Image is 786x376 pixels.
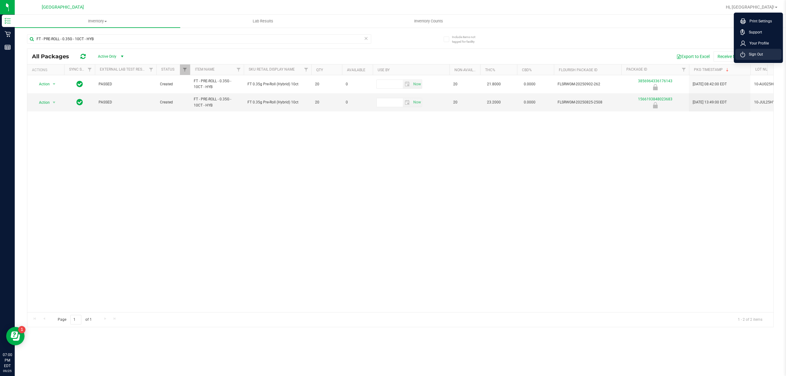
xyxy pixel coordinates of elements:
[42,5,84,10] span: [GEOGRAPHIC_DATA]
[5,44,11,50] inline-svg: Reports
[726,5,774,10] span: Hi, [GEOGRAPHIC_DATA]!
[453,99,477,105] span: 20
[412,80,422,89] span: Set Current date
[85,64,95,75] a: Filter
[18,326,25,333] iframe: Resource center unread badge
[76,80,83,88] span: In Sync
[346,15,511,28] a: Inventory Counts
[522,68,532,72] a: CBD%
[403,80,412,88] span: select
[53,315,97,324] span: Page of 1
[746,40,769,46] span: Your Profile
[453,81,477,87] span: 20
[316,68,323,72] a: Qty
[745,51,763,57] span: Sign Out
[693,81,727,87] span: [DATE] 08:42:00 EDT
[180,64,190,75] a: Filter
[5,31,11,37] inline-svg: Retail
[521,80,539,89] span: 0.0000
[146,64,156,75] a: Filter
[403,98,412,107] span: select
[484,80,504,89] span: 21.8000
[3,369,12,373] p: 09/25
[346,99,369,105] span: 0
[160,81,186,87] span: Created
[558,99,618,105] span: FLSRWGM-20250825-2508
[3,352,12,369] p: 07:00 PM EDT
[406,18,451,24] span: Inventory Counts
[484,98,504,107] span: 23.2000
[5,18,11,24] inline-svg: Inventory
[160,99,186,105] span: Created
[15,15,180,28] a: Inventory
[621,84,690,90] div: Newly Received
[27,34,371,44] input: Search Package ID, Item Name, SKU, Lot or Part Number...
[746,18,772,24] span: Print Settings
[755,67,777,72] a: Lot Number
[559,68,597,72] a: Flourish Package ID
[412,80,422,88] span: select
[694,68,730,72] a: Pkg Timestamp
[672,51,714,62] button: Export to Excel
[180,15,346,28] a: Lab Results
[247,99,308,105] span: FT 0.35g Pre-Roll (Hybrid) 10ct
[412,98,422,107] span: select
[638,79,672,83] a: 3856964336176143
[99,81,153,87] span: PASSED
[194,78,240,90] span: FT - PRE-ROLL - 0.35G - 10CT - HYB
[195,67,215,72] a: Item Name
[99,99,153,105] span: PASSED
[714,51,764,62] button: Receive Non-Cannabis
[33,80,50,88] span: Action
[76,98,83,107] span: In Sync
[735,49,781,60] li: Sign Out
[32,53,75,60] span: All Packages
[626,67,647,72] a: Package ID
[6,327,25,345] iframe: Resource center
[346,81,369,87] span: 0
[315,99,338,105] span: 20
[15,18,180,24] span: Inventory
[740,29,779,35] a: Support
[50,98,58,107] span: select
[161,67,174,72] a: Status
[485,68,495,72] a: THC%
[412,98,422,107] span: Set Current date
[69,67,93,72] a: Sync Status
[234,64,244,75] a: Filter
[244,18,282,24] span: Lab Results
[521,98,539,107] span: 0.0000
[452,35,483,44] span: Include items not tagged for facility
[33,98,50,107] span: Action
[454,68,482,72] a: Non-Available
[378,68,390,72] a: Use By
[347,68,365,72] a: Available
[315,81,338,87] span: 20
[621,102,690,108] div: Launch Hold
[364,34,368,42] span: Clear
[32,68,62,72] div: Actions
[247,81,308,87] span: FT 0.35g Pre-Roll (Hybrid) 10ct
[249,67,295,72] a: Sku Retail Display Name
[50,80,58,88] span: select
[638,97,672,101] a: 1566193848023683
[679,64,689,75] a: Filter
[745,29,762,35] span: Support
[558,81,618,87] span: FLSRWGM-20250902-262
[100,67,148,72] a: External Lab Test Result
[733,315,767,324] span: 1 - 2 of 2 items
[301,64,311,75] a: Filter
[70,315,81,324] input: 1
[693,99,727,105] span: [DATE] 13:49:00 EDT
[194,96,240,108] span: FT - PRE-ROLL - 0.35G - 10CT - HYB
